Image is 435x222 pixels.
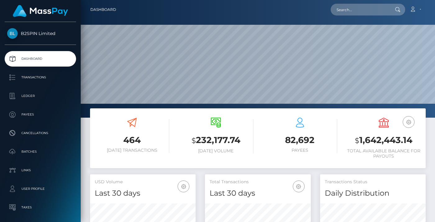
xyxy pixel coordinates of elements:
[7,203,74,212] p: Taxes
[355,136,359,145] small: $
[7,184,74,194] p: User Profile
[5,51,76,67] a: Dashboard
[331,4,389,15] input: Search...
[192,136,196,145] small: $
[325,188,421,199] h4: Daily Distribution
[5,31,76,36] span: B2SPIN Limited
[179,134,253,147] h3: 232,177.74
[5,107,76,122] a: Payees
[347,148,421,159] h6: Total Available Balance for Payouts
[5,88,76,104] a: Ledger
[7,73,74,82] p: Transactions
[95,134,169,146] h3: 464
[5,200,76,215] a: Taxes
[7,91,74,101] p: Ledger
[7,28,18,39] img: B2SPIN Limited
[5,144,76,159] a: Batches
[5,125,76,141] a: Cancellations
[210,179,306,185] h5: Total Transactions
[95,148,169,153] h6: [DATE] Transactions
[210,188,306,199] h4: Last 30 days
[5,181,76,197] a: User Profile
[7,166,74,175] p: Links
[7,54,74,63] p: Dashboard
[95,188,191,199] h4: Last 30 days
[7,128,74,138] p: Cancellations
[95,179,191,185] h5: USD Volume
[325,179,421,185] h5: Transactions Status
[7,147,74,156] p: Batches
[5,163,76,178] a: Links
[347,134,421,147] h3: 1,642,443.14
[5,70,76,85] a: Transactions
[263,134,337,146] h3: 82,692
[7,110,74,119] p: Payees
[13,5,68,17] img: MassPay Logo
[263,148,337,153] h6: Payees
[90,3,116,16] a: Dashboard
[179,148,253,154] h6: [DATE] Volume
